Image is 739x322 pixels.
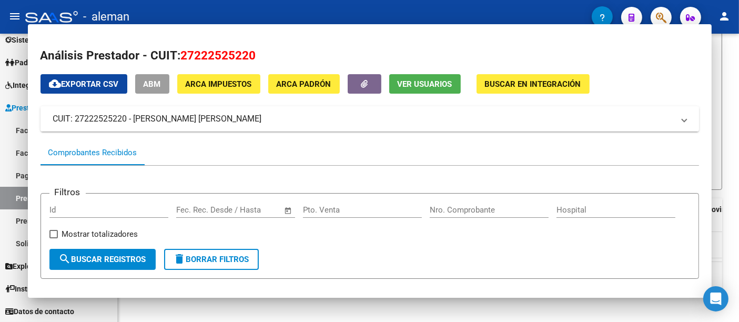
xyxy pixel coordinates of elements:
[389,74,461,94] button: Ver Usuarios
[144,79,161,89] span: ABM
[5,102,101,114] span: Prestadores / Proveedores
[477,74,590,94] button: Buscar en Integración
[135,74,169,94] button: ABM
[5,57,39,68] span: Padrón
[177,74,260,94] button: ARCA Impuestos
[48,147,137,159] div: Comprobantes Recibidos
[41,106,699,132] mat-expansion-panel-header: CUIT: 27222525220 - [PERSON_NAME] [PERSON_NAME]
[59,253,72,265] mat-icon: search
[8,10,21,23] mat-icon: menu
[282,205,294,217] button: Open calendar
[703,286,728,311] div: Open Intercom Messenger
[174,253,186,265] mat-icon: delete
[59,255,146,264] span: Buscar Registros
[53,113,674,125] mat-panel-title: CUIT: 27222525220 - [PERSON_NAME] [PERSON_NAME]
[164,249,259,270] button: Borrar Filtros
[186,79,252,89] span: ARCA Impuestos
[49,185,86,199] h3: Filtros
[83,5,129,28] span: - aleman
[704,205,736,214] span: Provincia
[5,283,54,295] span: Instructivos
[5,34,39,46] span: Sistema
[220,205,271,215] input: End date
[174,255,249,264] span: Borrar Filtros
[49,79,119,89] span: Exportar CSV
[49,77,62,90] mat-icon: cloud_download
[5,306,74,317] span: Datos de contacto
[49,249,156,270] button: Buscar Registros
[718,10,731,23] mat-icon: person
[62,228,138,240] span: Mostrar totalizadores
[5,79,103,91] span: Integración (discapacidad)
[485,79,581,89] span: Buscar en Integración
[277,79,331,89] span: ARCA Padrón
[41,74,127,94] button: Exportar CSV
[41,47,699,65] h2: Análisis Prestador - CUIT:
[268,74,340,94] button: ARCA Padrón
[181,48,256,62] span: 27222525220
[5,260,89,272] span: Explorador de Archivos
[176,205,210,215] input: Start date
[398,79,452,89] span: Ver Usuarios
